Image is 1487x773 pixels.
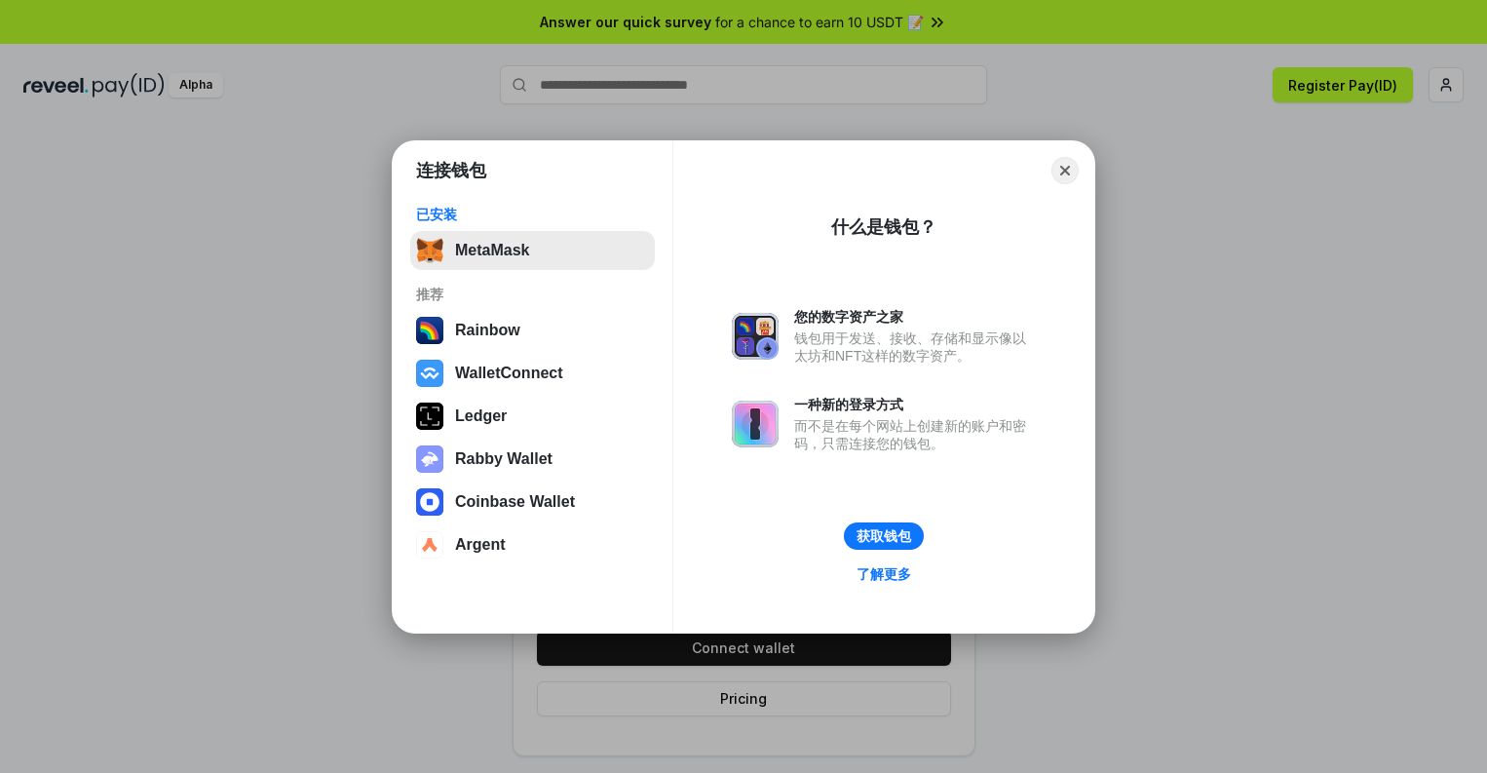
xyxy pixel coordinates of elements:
button: Rainbow [410,311,655,350]
img: svg+xml,%3Csvg%20width%3D%2228%22%20height%3D%2228%22%20viewBox%3D%220%200%2028%2028%22%20fill%3D... [416,360,443,387]
button: Close [1051,157,1079,184]
div: WalletConnect [455,365,563,382]
div: 获取钱包 [857,527,911,545]
img: svg+xml,%3Csvg%20xmlns%3D%22http%3A%2F%2Fwww.w3.org%2F2000%2Fsvg%22%20width%3D%2228%22%20height%3... [416,403,443,430]
button: Coinbase Wallet [410,483,655,522]
button: Argent [410,525,655,564]
img: svg+xml,%3Csvg%20width%3D%22120%22%20height%3D%22120%22%20viewBox%3D%220%200%20120%20120%22%20fil... [416,317,443,344]
button: MetaMask [410,231,655,270]
button: 获取钱包 [844,522,924,550]
img: svg+xml,%3Csvg%20xmlns%3D%22http%3A%2F%2Fwww.w3.org%2F2000%2Fsvg%22%20fill%3D%22none%22%20viewBox... [732,401,779,447]
div: Argent [455,536,506,554]
button: Ledger [410,397,655,436]
div: 推荐 [416,286,649,303]
img: svg+xml,%3Csvg%20xmlns%3D%22http%3A%2F%2Fwww.w3.org%2F2000%2Fsvg%22%20fill%3D%22none%22%20viewBox... [732,313,779,360]
div: 什么是钱包？ [831,215,936,239]
div: 您的数字资产之家 [794,308,1036,326]
a: 了解更多 [845,561,923,587]
div: Rabby Wallet [455,450,553,468]
div: 一种新的登录方式 [794,396,1036,413]
div: MetaMask [455,242,529,259]
button: WalletConnect [410,354,655,393]
div: Rainbow [455,322,520,339]
img: svg+xml,%3Csvg%20width%3D%2228%22%20height%3D%2228%22%20viewBox%3D%220%200%2028%2028%22%20fill%3D... [416,488,443,516]
div: Coinbase Wallet [455,493,575,511]
h1: 连接钱包 [416,159,486,182]
div: 了解更多 [857,565,911,583]
div: 钱包用于发送、接收、存储和显示像以太坊和NFT这样的数字资产。 [794,329,1036,365]
button: Rabby Wallet [410,440,655,479]
div: Ledger [455,407,507,425]
div: 而不是在每个网站上创建新的账户和密码，只需连接您的钱包。 [794,417,1036,452]
img: svg+xml,%3Csvg%20xmlns%3D%22http%3A%2F%2Fwww.w3.org%2F2000%2Fsvg%22%20fill%3D%22none%22%20viewBox... [416,445,443,473]
img: svg+xml,%3Csvg%20width%3D%2228%22%20height%3D%2228%22%20viewBox%3D%220%200%2028%2028%22%20fill%3D... [416,531,443,559]
img: svg+xml,%3Csvg%20fill%3D%22none%22%20height%3D%2233%22%20viewBox%3D%220%200%2035%2033%22%20width%... [416,237,443,264]
div: 已安装 [416,206,649,223]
